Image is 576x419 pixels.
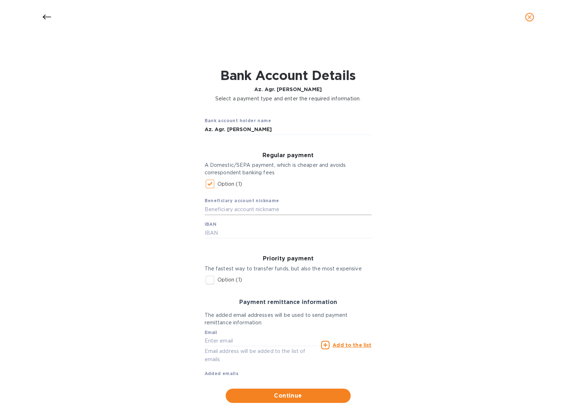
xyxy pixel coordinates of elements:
p: Option (1) [217,276,242,284]
h3: Payment remittance information [205,299,372,306]
p: The added email addresses will be used to send payment remittance information. [205,311,372,326]
b: Bank account holder name [205,118,271,123]
u: Add to the list [332,342,371,348]
p: A Domestic/SEPA payment, which is cheaper and avoids correspondent banking fees [205,161,372,176]
p: Email address will be added to the list of emails [205,347,319,364]
b: Beneficiary account nickname [205,198,279,203]
input: Enter email [205,336,319,346]
b: Az. Agr. [PERSON_NAME] [254,86,322,92]
b: Added emails [205,371,239,376]
button: Continue [226,389,351,403]
label: Email [205,330,217,335]
span: Continue [231,391,345,400]
button: close [521,9,538,26]
h3: Regular payment [205,152,372,159]
input: IBAN [205,228,372,239]
h3: Priority payment [205,255,372,262]
p: Option (1) [217,180,242,188]
b: IBAN [205,221,217,227]
p: The fastest way to transfer funds, but also the most expensive [205,265,372,273]
p: Select a payment type and enter the required information. [215,95,361,103]
h1: Bank Account Details [215,68,361,83]
input: Beneficiary account nickname [205,204,372,215]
